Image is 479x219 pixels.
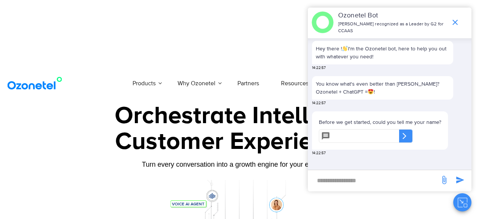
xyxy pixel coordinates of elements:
p: You know what's even better than [PERSON_NAME]? Ozonetel + ChatGPT = ! [316,80,449,96]
img: header [312,11,334,33]
a: Products [122,71,167,96]
div: new-msg-input [312,174,436,188]
span: 14:22:57 [312,150,326,156]
a: Resources [270,71,320,96]
span: send message [437,172,452,188]
span: 14:22:57 [312,65,326,71]
p: Before we get started, could you tell me your name? [319,118,441,126]
img: 😍 [368,89,373,94]
span: send message [452,172,468,188]
img: 👋 [342,46,348,51]
p: Hey there ! I'm the Ozonetel bot, here to help you out with whatever you need! [316,45,449,61]
div: Orchestrate Intelligent [30,104,450,128]
div: Turn every conversation into a growth engine for your enterprise. [30,160,450,169]
p: [PERSON_NAME] recognized as a Leader by G2 for CCAAS [338,21,447,34]
span: end chat or minimize [448,15,463,30]
div: Customer Experiences [30,124,450,160]
a: Partners [226,71,270,96]
span: 14:22:57 [312,100,326,106]
a: Why Ozonetel [167,71,226,96]
p: Ozonetel Bot [338,11,447,21]
button: Close chat [453,193,471,211]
